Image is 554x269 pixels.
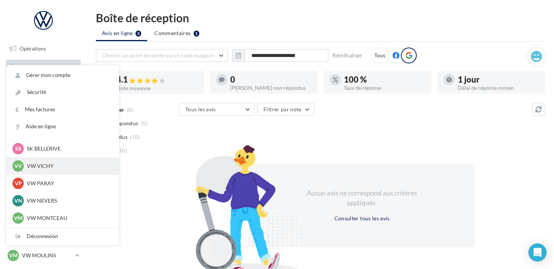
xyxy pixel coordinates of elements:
a: Mes factures [6,101,119,118]
p: VW VICHY [27,162,110,170]
a: Sécurité [6,84,119,101]
span: (10) [130,134,140,140]
a: Aide en ligne [6,118,119,135]
span: Non répondus [103,120,138,127]
div: 1 jour [458,75,539,84]
div: Note moyenne [116,86,198,91]
button: Filtrer par note [257,103,314,116]
a: Calendrier [5,154,82,170]
div: Open Intercom Messenger [528,243,546,261]
a: Opérations [5,41,82,57]
button: Réinitialiser [329,51,366,60]
a: Boîte de réception4 [5,60,82,76]
div: [PERSON_NAME] non répondus [230,85,312,91]
div: 100 % [344,75,425,84]
div: 0 [230,75,312,84]
p: VW NEVERS [27,197,110,204]
span: VN [14,197,22,204]
span: (0) [141,120,148,126]
span: VM [14,214,23,222]
span: VP [15,180,22,187]
p: VW MOULINS [22,252,72,259]
span: Commentaires [154,29,191,37]
button: Tous les avis [179,103,254,116]
span: VV [14,162,22,170]
div: Boîte de réception [96,12,545,23]
span: (10) [117,148,127,154]
span: Tous les avis [185,106,216,112]
div: Taux de réponse [344,85,425,91]
div: Délai de réponse moyen [458,85,539,91]
div: 1 [194,31,199,37]
button: Consulter tous les avis [331,214,392,223]
a: Gérer mon compte [6,67,119,84]
a: Campagnes DataOnDemand [5,198,82,220]
span: VM [9,252,18,259]
div: Tous [370,48,390,63]
a: Contacts [5,117,82,132]
a: Médiathèque [5,135,82,151]
div: 4.1 [116,75,198,84]
span: Opérations [20,45,46,52]
div: Déconnexion [6,228,119,245]
p: VW PARAY [27,180,110,187]
p: VW MONTCEAU [27,214,110,222]
span: SB [15,145,22,152]
a: VM VW MOULINS [6,248,81,263]
span: Choisir un point de vente ou un code magasin [102,52,214,58]
button: Choisir un point de vente ou un code magasin [96,49,228,62]
div: Aucun avis ne correspond aux critères appliqués. [297,188,427,208]
a: Campagnes [5,98,82,114]
p: SK BELLERIVE [27,145,110,152]
a: Visibilité en ligne [5,79,82,95]
a: PLV et print personnalisable [5,173,82,195]
span: Boîte de réception [19,64,62,71]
